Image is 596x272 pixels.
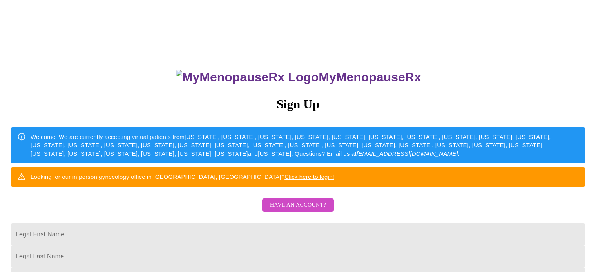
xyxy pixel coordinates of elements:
div: Welcome! We are currently accepting virtual patients from [US_STATE], [US_STATE], [US_STATE], [US... [31,130,579,161]
a: Have an account? [260,207,336,214]
h3: MyMenopauseRx [12,70,585,85]
span: Have an account? [270,200,326,210]
div: Looking for our in person gynecology office in [GEOGRAPHIC_DATA], [GEOGRAPHIC_DATA]? [31,169,334,184]
img: MyMenopauseRx Logo [176,70,319,85]
button: Have an account? [262,198,334,212]
em: [EMAIL_ADDRESS][DOMAIN_NAME] [357,150,458,157]
h3: Sign Up [11,97,585,112]
a: Click here to login! [284,173,334,180]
